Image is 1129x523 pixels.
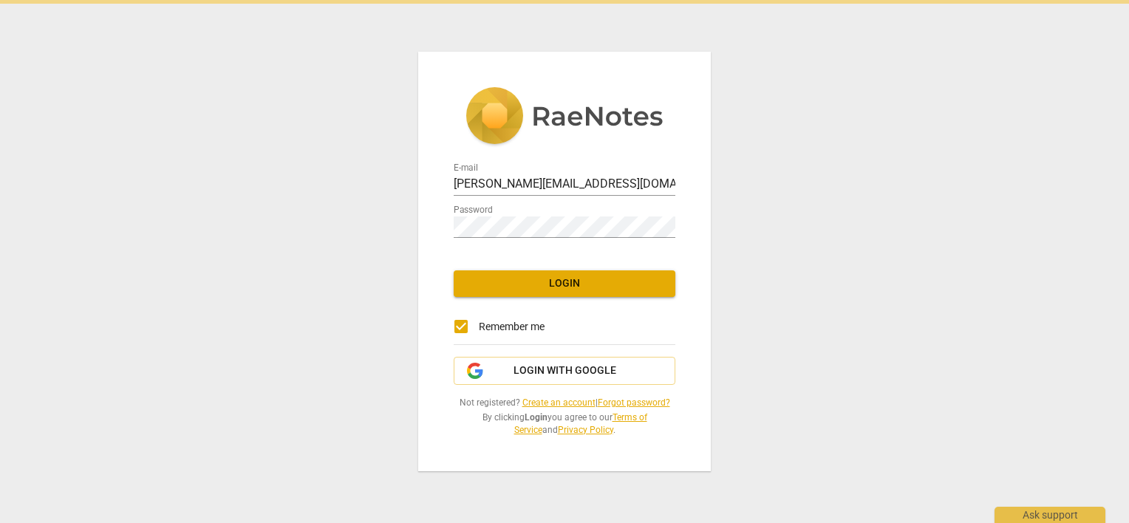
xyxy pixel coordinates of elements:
[525,412,548,423] b: Login
[454,357,675,385] button: Login with Google
[454,411,675,436] span: By clicking you agree to our and .
[598,397,670,408] a: Forgot password?
[995,507,1105,523] div: Ask support
[558,425,613,435] a: Privacy Policy
[479,319,545,335] span: Remember me
[454,397,675,409] span: Not registered? |
[465,276,664,291] span: Login
[514,363,616,378] span: Login with Google
[514,412,647,435] a: Terms of Service
[454,164,478,173] label: E-mail
[454,270,675,297] button: Login
[454,206,493,215] label: Password
[522,397,596,408] a: Create an account
[465,87,664,148] img: 5ac2273c67554f335776073100b6d88f.svg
